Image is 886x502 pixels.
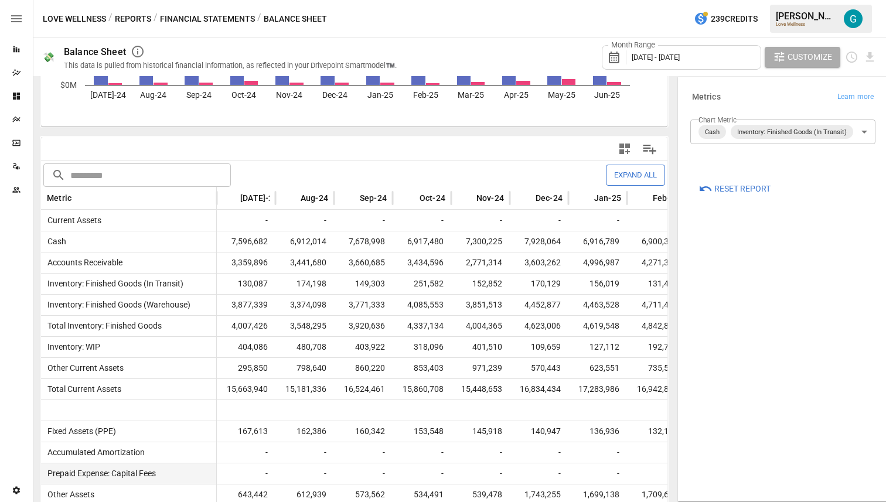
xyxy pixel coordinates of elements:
button: Love Wellness [43,12,106,26]
div: [PERSON_NAME] [776,11,837,22]
label: Month Range [608,40,658,50]
span: 140,947 [529,421,563,442]
span: 16,524,461 [342,379,387,399]
span: 3,441,680 [288,252,328,273]
span: 401,510 [471,337,504,357]
span: 853,403 [412,358,445,378]
span: 17,283,986 [577,379,621,399]
button: Reports [115,12,151,26]
span: - [615,210,621,231]
button: Sort [518,190,534,206]
span: 295,850 [236,358,270,378]
span: - [439,210,445,231]
span: - [322,442,328,463]
span: 404,086 [236,337,270,357]
button: Reset Report [690,178,779,199]
div: Balance Sheet [64,46,126,57]
span: - [557,442,563,463]
span: - [498,442,504,463]
span: Cash [700,125,724,139]
span: 3,877,339 [230,295,270,315]
button: Download report [863,50,877,64]
span: - [322,210,328,231]
button: 239Credits [689,8,762,30]
span: 570,443 [529,358,563,378]
div: Love Wellness [776,22,837,27]
span: 15,181,336 [284,379,328,399]
span: - [381,463,387,484]
span: Other Current Assets [43,363,124,373]
span: Inventory: Finished Goods (In Transit) [43,279,183,288]
text: Sep-24 [186,90,212,100]
span: - [498,210,504,231]
span: 735,545 [646,358,680,378]
span: 480,708 [295,337,328,357]
span: - [264,463,270,484]
span: 7,300,225 [464,231,504,252]
span: 403,922 [353,337,387,357]
span: Metric [47,192,71,204]
span: 3,603,262 [523,252,563,273]
span: 4,271,313 [640,252,680,273]
span: Fixed Assets (PPE) [43,426,116,436]
span: 131,421 [646,274,680,294]
span: 6,916,789 [581,231,621,252]
span: 6,917,480 [405,231,445,252]
span: - [439,442,445,463]
span: 136,936 [588,421,621,442]
span: Aug-24 [301,192,328,204]
div: / [257,12,261,26]
span: 2,771,314 [464,252,504,273]
span: Customize [788,50,832,64]
span: 145,918 [471,421,504,442]
button: Schedule report [845,50,858,64]
span: 127,112 [588,337,621,357]
span: 3,434,596 [405,252,445,273]
span: 15,448,653 [459,379,504,399]
span: [DATE]-24 [240,192,278,204]
text: Dec-24 [322,90,347,100]
button: Sort [73,190,89,206]
span: - [322,463,328,484]
span: 130,087 [236,274,270,294]
span: 160,342 [353,421,387,442]
span: 7,678,998 [347,231,387,252]
span: - [439,463,445,484]
span: 3,374,098 [288,295,328,315]
img: Gavin Acres [844,9,863,28]
span: - [264,442,270,463]
span: 318,096 [412,337,445,357]
div: This data is pulled from historical financial information, as reflected in your Drivepoint Smartm... [64,61,397,70]
span: Nov-24 [476,192,504,204]
text: [DATE]-24 [90,90,126,100]
button: Sort [577,190,593,206]
span: 6,900,384 [640,231,680,252]
span: Inventory: Finished Goods (In Transit) [732,125,851,139]
span: 174,198 [295,274,328,294]
label: Chart Metric [698,115,737,125]
span: 798,640 [295,358,328,378]
span: 152,852 [471,274,504,294]
span: 4,007,426 [230,316,270,336]
span: 4,623,006 [523,316,563,336]
span: 4,004,365 [464,316,504,336]
button: Expand All [606,165,665,185]
span: Oct-24 [420,192,445,204]
span: 109,659 [529,337,563,357]
span: 15,860,708 [401,379,445,399]
button: Financial Statements [160,12,255,26]
span: 4,996,987 [581,252,621,273]
span: 971,239 [471,358,504,378]
div: / [154,12,158,26]
h6: Metrics [692,91,721,104]
button: Customize [765,47,841,68]
button: Sort [223,190,239,206]
button: Sort [459,190,475,206]
span: Reset Report [714,182,771,196]
span: - [264,210,270,231]
text: Feb-25 [413,90,438,100]
span: 7,596,682 [230,231,270,252]
span: 7,928,064 [523,231,563,252]
span: 16,834,434 [518,379,563,399]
